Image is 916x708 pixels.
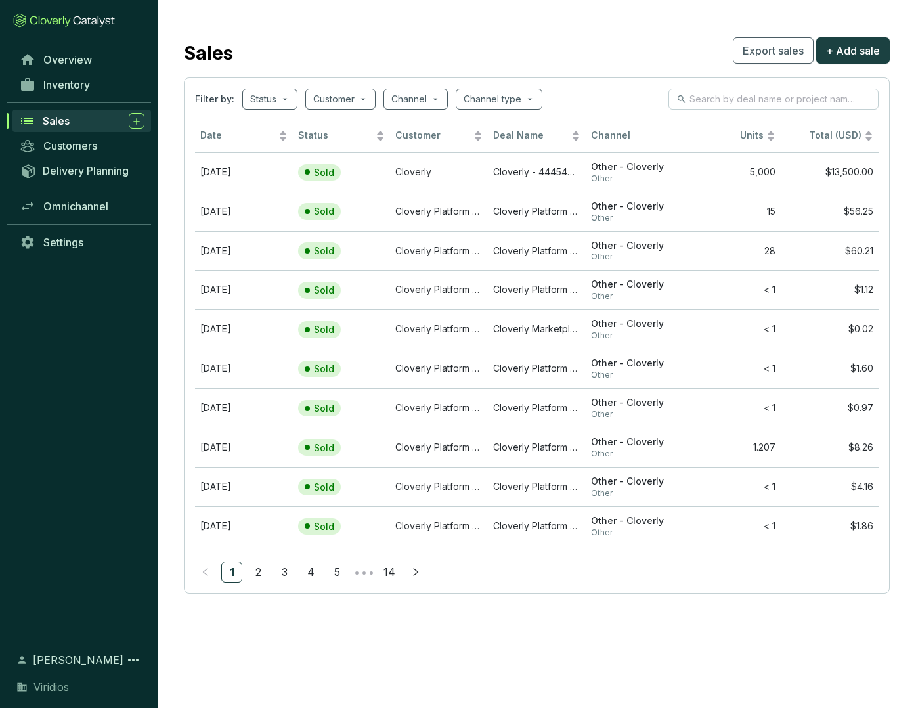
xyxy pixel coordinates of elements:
[684,120,781,152] th: Units
[201,567,210,577] span: left
[390,349,488,388] td: Cloverly Platform Buyer
[274,562,295,583] li: 3
[488,152,586,192] td: Cloverly - 44454032012
[591,357,678,370] span: Other - Cloverly
[195,152,293,192] td: Sep 24 2025
[195,506,293,546] td: Oct 01 2024
[13,49,151,71] a: Overview
[781,309,879,349] td: $0.02
[390,152,488,192] td: Cloverly
[390,506,488,546] td: Cloverly Platform Buyer
[591,527,678,538] span: Other
[314,442,334,454] p: Sold
[195,467,293,506] td: Oct 02 2024
[684,309,781,349] td: < 1
[488,270,586,309] td: Cloverly Platform Floresta Verde REDD+ Project Nov 28
[591,161,678,173] span: Other - Cloverly
[411,567,420,577] span: right
[12,110,151,132] a: Sales
[591,397,678,409] span: Other - Cloverly
[195,309,293,349] td: Jan 15 2024
[684,428,781,467] td: 1.207
[488,388,586,428] td: Cloverly Platform Katingan Peatland Restoration and Conservation Oct 12
[591,240,678,252] span: Other - Cloverly
[314,403,334,414] p: Sold
[13,135,151,157] a: Customers
[781,270,879,309] td: $1.12
[195,120,293,152] th: Date
[743,43,804,58] span: Export sales
[781,428,879,467] td: $8.26
[195,231,293,271] td: Dec 13 2024
[195,93,234,106] span: Filter by:
[684,192,781,231] td: 15
[684,270,781,309] td: < 1
[195,562,216,583] li: Previous Page
[488,309,586,349] td: Cloverly Marketplace None Jan 15
[43,114,70,127] span: Sales
[195,428,293,467] td: Oct 10 2024
[353,562,374,583] li: Next 5 Pages
[195,388,293,428] td: Oct 12 2024
[390,428,488,467] td: Cloverly Platform Buyer
[591,173,678,184] span: Other
[200,129,276,142] span: Date
[591,449,678,459] span: Other
[314,521,334,533] p: Sold
[488,231,586,271] td: Cloverly Platform Southern Cardamom REDD+ Dec 13
[684,152,781,192] td: 5,000
[33,679,69,695] span: Viridios
[684,506,781,546] td: < 1
[493,129,569,142] span: Deal Name
[274,562,294,582] a: 3
[13,74,151,96] a: Inventory
[684,349,781,388] td: < 1
[591,476,678,488] span: Other - Cloverly
[781,192,879,231] td: $56.25
[809,129,861,141] span: Total (USD)
[591,278,678,291] span: Other - Cloverly
[195,192,293,231] td: Sep 09 2025
[195,270,293,309] td: Nov 28 2024
[591,330,678,341] span: Other
[826,43,880,58] span: + Add sale
[390,120,488,152] th: Customer
[43,236,83,249] span: Settings
[488,192,586,231] td: Cloverly Platform Mai Ndombe V2018 Sep 9
[390,192,488,231] td: Cloverly Platform Buyer
[591,488,678,498] span: Other
[380,562,399,582] a: 14
[689,129,764,142] span: Units
[781,388,879,428] td: $0.97
[591,291,678,301] span: Other
[405,562,426,583] li: Next Page
[591,370,678,380] span: Other
[13,195,151,217] a: Omnichannel
[184,39,233,67] h2: Sales
[488,506,586,546] td: Cloverly Platform Mai Ndombe REDD+ Oct 01
[43,200,108,213] span: Omnichannel
[298,129,374,142] span: Status
[221,562,242,583] li: 1
[488,467,586,506] td: Cloverly Platform Katingan Peatland Restoration and Conservation Oct 02
[314,206,334,217] p: Sold
[395,129,471,142] span: Customer
[405,562,426,583] button: right
[684,467,781,506] td: < 1
[591,409,678,420] span: Other
[195,349,293,388] td: Oct 26 2024
[591,200,678,213] span: Other - Cloverly
[314,167,334,179] p: Sold
[314,324,334,336] p: Sold
[591,213,678,223] span: Other
[781,152,879,192] td: $13,500.00
[301,562,320,582] a: 4
[13,231,151,254] a: Settings
[33,652,123,668] span: [PERSON_NAME]
[586,120,684,152] th: Channel
[781,467,879,506] td: $4.16
[390,270,488,309] td: Cloverly Platform Buyer
[293,120,391,152] th: Status
[327,562,347,582] a: 5
[248,562,269,583] li: 2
